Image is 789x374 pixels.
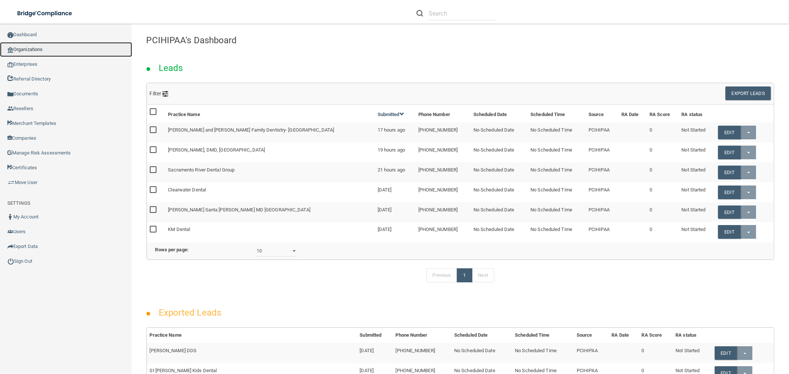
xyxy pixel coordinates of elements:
td: [DATE] [375,222,415,242]
a: Edit [718,146,741,159]
th: Source [574,328,608,343]
td: [DATE] [375,182,415,202]
th: RA Score [639,328,673,343]
td: [PERSON_NAME] and [PERSON_NAME] Family Dentistry- [GEOGRAPHIC_DATA] [165,122,374,142]
td: 17 hours ago [375,122,415,142]
img: ic-search.3b580494.png [417,10,423,17]
td: Clearwater Dental [165,182,374,202]
th: RA Score [647,105,678,122]
a: Previous [426,268,458,282]
td: [PERSON_NAME] DDS [147,343,357,363]
td: No Scheduled Time [527,222,586,242]
td: Not Started [679,202,715,222]
a: Edit [718,186,741,199]
td: No Scheduled Time [527,182,586,202]
td: [PHONE_NUMBER] [415,162,471,182]
td: [PHONE_NUMBER] [415,182,471,202]
td: 0 [647,122,678,142]
a: Edit [715,346,737,360]
td: [PHONE_NUMBER] [393,343,452,363]
img: ic_power_dark.7ecde6b1.png [7,258,14,265]
a: Edit [718,166,741,179]
input: Search [429,7,496,20]
th: RA status [679,105,715,122]
a: Next [472,268,494,282]
img: ic_dashboard_dark.d01f4a41.png [7,32,13,38]
td: [PHONE_NUMBER] [415,222,471,242]
td: No Scheduled Time [527,162,586,182]
td: [PHONE_NUMBER] [415,122,471,142]
th: Practice Name [165,105,374,122]
td: Not Started [679,182,715,202]
th: Scheduled Time [512,328,574,343]
td: Not Started [679,142,715,162]
td: PCIHIPAA [586,222,618,242]
img: icon-filter@2x.21656d0b.png [162,91,168,97]
td: No Scheduled Time [527,202,586,222]
td: PCIHIPAA [586,182,618,202]
td: No Scheduled Date [471,182,527,202]
td: [DATE] [375,202,415,222]
img: ic_reseller.de258add.png [7,106,13,112]
span: Filter [150,91,169,96]
img: ic_user_dark.df1a06c3.png [7,214,13,220]
th: RA status [672,328,711,343]
th: Practice Name [147,328,357,343]
td: PCIHIPAA [586,122,618,142]
td: PCIHIPAA [586,142,618,162]
button: Export Leads [725,86,771,100]
th: Scheduled Date [451,328,512,343]
h4: PCIHIPAA's Dashboard [146,35,775,45]
img: bridge_compliance_login_screen.278c3ca4.svg [11,6,79,21]
td: No Scheduled Date [471,202,527,222]
th: Submitted [357,328,392,343]
td: No Scheduled Date [471,142,527,162]
th: RA Date [608,328,638,343]
td: No Scheduled Time [527,122,586,142]
td: [DATE] [357,343,392,363]
a: Edit [718,126,741,139]
td: No Scheduled Date [471,162,527,182]
td: Not Started [679,162,715,182]
img: briefcase.64adab9b.png [7,179,15,186]
a: Edit [718,225,741,239]
th: RA Date [618,105,647,122]
td: No Scheduled Date [471,122,527,142]
td: 21 hours ago [375,162,415,182]
td: [PHONE_NUMBER] [415,202,471,222]
th: Scheduled Date [471,105,527,122]
th: Phone Number [393,328,452,343]
th: Source [586,105,618,122]
label: SETTINGS [7,199,30,208]
td: PCIHIPAA [574,343,608,363]
img: enterprise.0d942306.png [7,62,13,67]
td: No Scheduled Time [512,343,574,363]
td: 0 [647,162,678,182]
td: Not Started [679,122,715,142]
td: Sacramento River Dental Group [165,162,374,182]
td: [PERSON_NAME] Santa [PERSON_NAME] MD [GEOGRAPHIC_DATA] [165,202,374,222]
a: Submitted [378,112,404,117]
td: No Scheduled Date [451,343,512,363]
td: 0 [647,182,678,202]
h2: Leads [151,58,190,78]
td: 0 [647,202,678,222]
td: No Scheduled Time [527,142,586,162]
b: Rows per page: [155,247,189,252]
td: 0 [647,142,678,162]
td: KM Dental [165,222,374,242]
td: Not Started [679,222,715,242]
img: icon-documents.8dae5593.png [7,91,13,97]
img: organization-icon.f8decf85.png [7,47,13,53]
th: Scheduled Time [527,105,586,122]
td: 19 hours ago [375,142,415,162]
td: [PHONE_NUMBER] [415,142,471,162]
h2: Exported Leads [151,302,229,323]
td: No Scheduled Date [471,222,527,242]
td: 0 [639,343,673,363]
td: Not Started [672,343,711,363]
a: 1 [457,268,472,282]
td: PCIHIPAA [586,162,618,182]
td: 0 [647,222,678,242]
img: icon-export.b9366987.png [7,244,13,249]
